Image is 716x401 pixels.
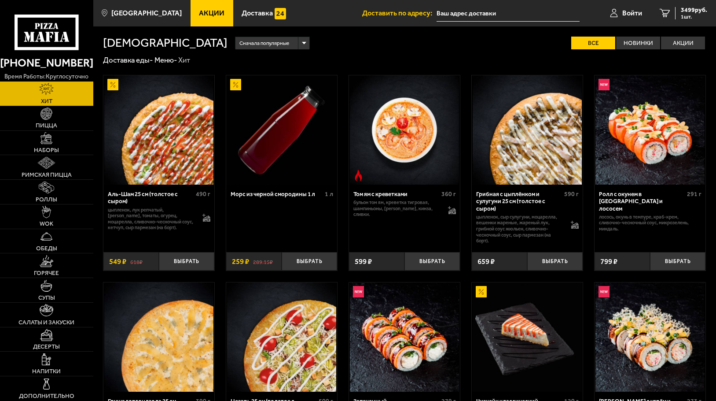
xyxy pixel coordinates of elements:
img: Запеченный ролл Гурмэ с лососем и угрём [350,282,459,392]
button: Выбрать [282,252,337,271]
div: Грибная с цыплёнком и сулугуни 25 см (толстое с сыром) [476,190,562,212]
span: 659 ₽ [477,258,495,265]
img: Цезарь 25 см (толстое с сыром) [227,282,336,392]
span: Горячее [34,270,59,276]
p: лосось, окунь в темпуре, краб-крем, сливочно-чесночный соус, микрозелень, миндаль. [599,214,701,232]
span: 490 г [196,190,210,198]
a: Меню- [154,56,177,64]
img: Острое блюдо [353,170,364,181]
a: НовинкаРолл Калипсо с угрём и креветкой [595,282,705,392]
img: Ролл Калипсо с угрём и креветкой [595,282,705,392]
button: Выбрать [527,252,583,271]
span: Супы [38,295,55,301]
div: Аль-Шам 25 см (толстое с сыром) [108,190,194,205]
p: цыпленок, лук репчатый, [PERSON_NAME], томаты, огурец, моцарелла, сливочно-чесночный соус, кетчуп... [108,207,195,231]
a: НовинкаЗапеченный ролл Гурмэ с лососем и угрём [349,282,460,392]
img: Акционный [107,79,118,90]
img: Аль-Шам 25 см (толстое с сыром) [104,75,213,185]
span: Пицца [36,123,57,129]
img: Акционный [230,79,241,90]
button: Выбрать [404,252,460,271]
img: 15daf4d41897b9f0e9f617042186c801.svg [275,8,286,19]
img: Чизкейк классический [473,282,582,392]
span: Хит [41,98,52,104]
span: Обеды [36,245,57,252]
label: Новинки [616,37,660,50]
span: 291 г [687,190,701,198]
img: Новинка [599,286,610,297]
img: Груша горгондзола 25 см (толстое с сыром) [104,282,213,392]
a: Острое блюдоТом ям с креветками [349,75,460,185]
a: Доставка еды- [103,56,153,64]
a: Груша горгондзола 25 см (толстое с сыром) [103,282,214,392]
h1: [DEMOGRAPHIC_DATA] [103,37,228,49]
span: Римская пицца [22,172,72,178]
a: Цезарь 25 см (толстое с сыром) [226,282,337,392]
img: Новинка [353,286,364,297]
s: 289.15 ₽ [253,258,273,265]
span: 1 л [325,190,333,198]
span: WOK [40,221,53,227]
span: 549 ₽ [109,258,126,265]
img: Ролл с окунем в темпуре и лососем [595,75,705,185]
a: НовинкаРолл с окунем в темпуре и лососем [595,75,705,185]
p: цыпленок, сыр сулугуни, моцарелла, вешенки жареные, жареный лук, грибной соус Жюльен, сливочно-че... [476,214,563,244]
button: Выбрать [650,252,705,271]
label: Все [571,37,615,50]
span: Акции [199,10,224,17]
span: 799 ₽ [600,258,617,265]
img: Акционный [476,286,487,297]
div: Том ям с креветками [353,190,439,197]
span: 360 г [441,190,456,198]
img: Грибная с цыплёнком и сулугуни 25 см (толстое с сыром) [473,75,582,185]
span: Войти [622,10,642,17]
a: АкционныйМорс из черной смородины 1 л [226,75,337,185]
span: 259 ₽ [232,258,249,265]
label: Акции [661,37,705,50]
p: бульон том ям, креветка тигровая, шампиньоны, [PERSON_NAME], кинза, сливки. [353,200,441,218]
img: Морс из черной смородины 1 л [227,75,336,185]
span: Сначала популярные [239,36,289,50]
div: Морс из черной смородины 1 л [231,190,323,197]
s: 618 ₽ [130,258,143,265]
span: Доставить по адресу: [362,10,437,17]
span: 3499 руб. [681,7,707,13]
span: Доставка [242,10,273,17]
span: 599 ₽ [355,258,372,265]
div: Хит [178,55,190,65]
span: Салаты и закуски [18,319,74,326]
span: Дополнительно [19,393,74,399]
button: Выбрать [159,252,214,271]
img: Новинка [599,79,610,90]
span: Наборы [34,147,59,153]
img: Том ям с креветками [350,75,459,185]
a: АкционныйЧизкейк классический [472,282,583,392]
span: Напитки [32,368,61,375]
span: Десерты [33,344,60,350]
a: АкционныйАль-Шам 25 см (толстое с сыром) [103,75,214,185]
span: 1 шт. [681,14,707,19]
span: [GEOGRAPHIC_DATA] [111,10,182,17]
div: Ролл с окунем в [GEOGRAPHIC_DATA] и лососем [599,190,685,212]
span: 590 г [564,190,579,198]
span: Роллы [36,197,57,203]
a: Грибная с цыплёнком и сулугуни 25 см (толстое с сыром) [472,75,583,185]
input: Ваш адрес доставки [437,5,580,22]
